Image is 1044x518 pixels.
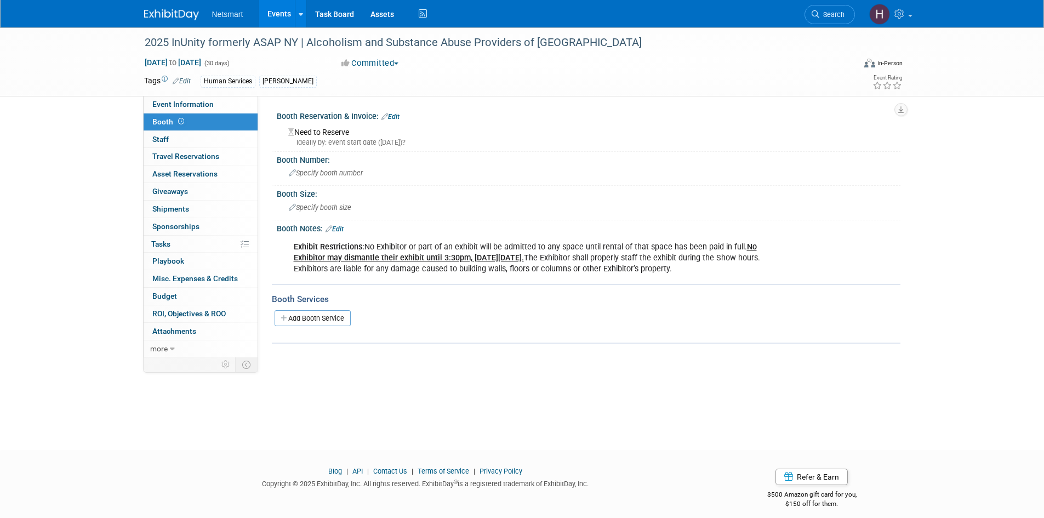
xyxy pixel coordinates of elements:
div: In-Person [877,59,903,67]
span: Travel Reservations [152,152,219,161]
span: Specify booth number [289,169,363,177]
a: Blog [328,467,342,475]
span: Giveaways [152,187,188,196]
div: Event Rating [872,75,902,81]
div: Booth Notes: [277,220,900,235]
span: | [409,467,416,475]
a: ROI, Objectives & ROO [144,305,258,322]
td: Toggle Event Tabs [235,357,258,372]
div: $150 off for them. [723,499,900,509]
span: [DATE] [DATE] [144,58,202,67]
div: Booth Size: [277,186,900,200]
div: Human Services [201,76,255,87]
span: Booth not reserved yet [176,117,186,126]
a: Staff [144,131,258,148]
span: Search [819,10,845,19]
a: Privacy Policy [480,467,522,475]
span: to [168,58,178,67]
img: Format-Inperson.png [864,59,875,67]
a: more [144,340,258,357]
div: No Exhibitor or part of an exhibit will be admitted to any space until rental of that space has b... [286,236,780,280]
a: Budget [144,288,258,305]
span: Shipments [152,204,189,213]
a: Giveaways [144,183,258,200]
div: $500 Amazon gift card for you, [723,483,900,508]
span: Specify booth size [289,203,351,212]
span: Sponsorships [152,222,199,231]
a: Edit [173,77,191,85]
td: Personalize Event Tab Strip [216,357,236,372]
span: | [471,467,478,475]
a: Sponsorships [144,218,258,235]
a: Terms of Service [418,467,469,475]
a: Asset Reservations [144,166,258,183]
span: | [364,467,372,475]
div: [PERSON_NAME] [259,76,317,87]
span: Asset Reservations [152,169,218,178]
a: Tasks [144,236,258,253]
span: Booth [152,117,186,126]
a: Misc. Expenses & Credits [144,270,258,287]
span: | [344,467,351,475]
div: 2025 InUnity formerly ASAP NY | Alcoholism and Substance Abuse Providers of [GEOGRAPHIC_DATA] [141,33,838,53]
div: Ideally by: event start date ([DATE])? [288,138,892,147]
a: Edit [381,113,400,121]
span: Budget [152,292,177,300]
sup: ® [454,479,458,485]
img: ExhibitDay [144,9,199,20]
a: API [352,467,363,475]
a: Event Information [144,96,258,113]
a: Attachments [144,323,258,340]
span: Event Information [152,100,214,109]
u: No Exhibitor may dismantle their exhibit until 3:30pm, [DATE][DATE]. [294,242,757,263]
a: Search [805,5,855,24]
a: Shipments [144,201,258,218]
a: Refer & Earn [775,469,848,485]
div: Booth Services [272,293,900,305]
a: Edit [326,225,344,233]
span: more [150,344,168,353]
img: Hannah Norsworthy [869,4,890,25]
div: Need to Reserve [285,124,892,147]
b: Exhibit Restrictions: [294,242,364,252]
button: Committed [338,58,403,69]
td: Tags [144,75,191,88]
span: Playbook [152,257,184,265]
span: Tasks [151,240,170,248]
a: Playbook [144,253,258,270]
span: Misc. Expenses & Credits [152,274,238,283]
a: Add Booth Service [275,310,351,326]
span: Staff [152,135,169,144]
span: (30 days) [203,60,230,67]
span: Netsmart [212,10,243,19]
div: Booth Number: [277,152,900,166]
a: Contact Us [373,467,407,475]
span: ROI, Objectives & ROO [152,309,226,318]
a: Travel Reservations [144,148,258,165]
a: Booth [144,113,258,130]
div: Event Format [790,57,903,73]
div: Booth Reservation & Invoice: [277,108,900,122]
div: Copyright © 2025 ExhibitDay, Inc. All rights reserved. ExhibitDay is a registered trademark of Ex... [144,476,708,489]
span: Attachments [152,327,196,335]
